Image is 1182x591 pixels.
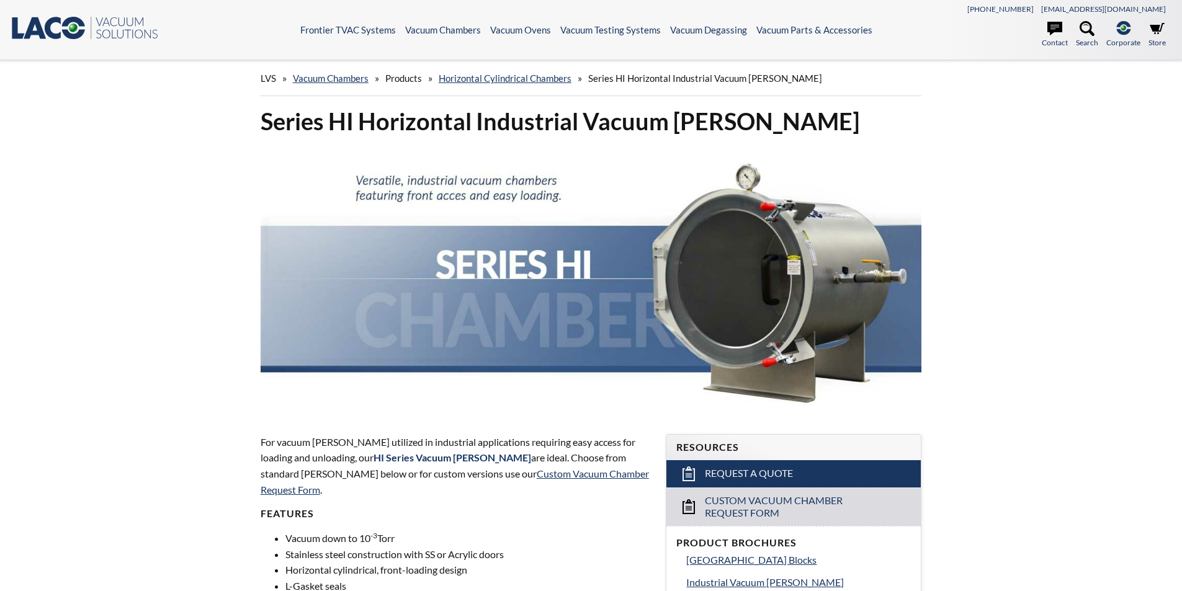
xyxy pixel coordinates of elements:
[261,468,649,495] a: Custom Vacuum Chamber Request Form
[285,530,651,546] li: Vacuum down to 10 Torr
[1076,21,1098,48] a: Search
[686,552,911,568] a: [GEOGRAPHIC_DATA] Blocks
[385,73,422,84] span: Products
[705,494,884,520] span: Custom Vacuum Chamber Request Form
[285,562,651,578] li: Horizontal cylindrical, front-loading design
[261,106,922,136] h1: Series HI Horizontal Industrial Vacuum [PERSON_NAME]
[756,24,872,35] a: Vacuum Parts & Accessories
[261,434,651,497] p: For vacuum [PERSON_NAME] utilized in industrial applications requiring easy access for loading an...
[1042,21,1068,48] a: Contact
[293,73,369,84] a: Vacuum Chambers
[967,4,1034,14] a: [PHONE_NUMBER]
[666,460,921,487] a: Request a Quote
[1041,4,1166,14] a: [EMAIL_ADDRESS][DOMAIN_NAME]
[705,467,793,480] span: Request a Quote
[490,24,551,35] a: Vacuum Ovens
[670,24,747,35] a: Vacuum Degassing
[686,576,844,588] span: Industrial Vacuum [PERSON_NAME]
[676,441,911,454] h4: Resources
[370,531,377,540] sup: -3
[439,73,571,84] a: Horizontal Cylindrical Chambers
[686,574,911,590] a: Industrial Vacuum [PERSON_NAME]
[686,554,817,566] span: [GEOGRAPHIC_DATA] Blocks
[374,451,531,463] strong: HI Series Vacuum [PERSON_NAME]
[588,73,822,84] span: Series HI Horizontal Industrial Vacuum [PERSON_NAME]
[261,146,922,411] img: Series HI Chambers header
[261,61,922,96] div: » » » »
[560,24,661,35] a: Vacuum Testing Systems
[676,536,911,549] h4: Product Brochures
[1106,37,1140,48] span: Corporate
[405,24,481,35] a: Vacuum Chambers
[261,73,276,84] span: LVS
[300,24,396,35] a: Frontier TVAC Systems
[261,507,651,520] h4: FEATURES
[666,487,921,527] a: Custom Vacuum Chamber Request Form
[285,546,651,562] li: Stainless steel construction with SS or Acrylic doors
[1148,21,1166,48] a: Store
